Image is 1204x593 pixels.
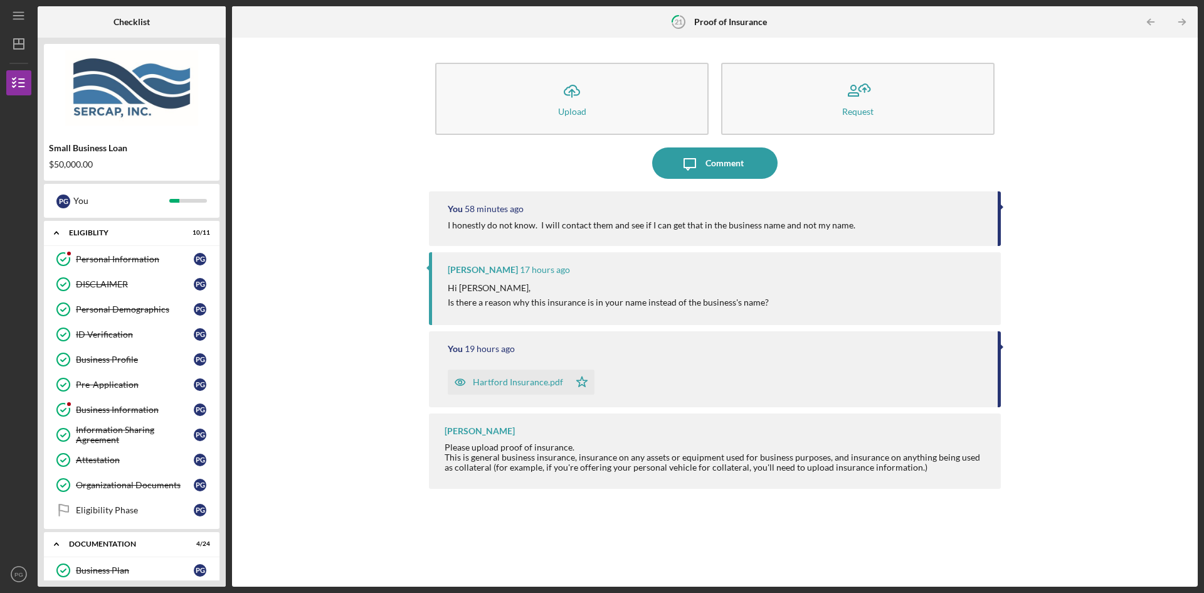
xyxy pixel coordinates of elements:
[50,558,213,583] a: Business PlanPG
[76,279,194,289] div: DISCLAIMER
[448,370,594,395] button: Hartford Insurance.pdf
[76,480,194,490] div: Organizational Documents
[465,344,515,354] time: 2025-09-22 18:44
[187,540,210,548] div: 4 / 24
[721,63,995,135] button: Request
[194,278,206,291] div: P G
[448,344,463,354] div: You
[50,247,213,272] a: Personal InformationPG
[448,296,769,309] p: Is there a reason why this insurance is in your name instead of the business's name?
[50,397,213,422] a: Business InformationPG
[842,107,874,116] div: Request
[445,426,515,436] div: [PERSON_NAME]
[558,107,586,116] div: Upload
[448,220,855,230] div: I honestly do not know. I will contact them and see if I can get that in the business name and no...
[50,372,213,397] a: Pre-ApplicationPG
[114,17,150,27] b: Checklist
[50,347,213,372] a: Business ProfilePG
[435,63,709,135] button: Upload
[705,147,744,179] div: Comment
[69,229,179,237] div: Eligiblity
[76,304,194,314] div: Personal Demographics
[50,422,213,447] a: Information Sharing AgreementPG
[448,204,463,214] div: You
[14,571,23,578] text: PG
[50,297,213,322] a: Personal DemographicsPG
[76,329,194,339] div: ID Verification
[56,195,70,208] div: P G
[194,328,206,341] div: P G
[50,272,213,297] a: DISCLAIMERPG
[448,281,769,295] p: Hi [PERSON_NAME],
[76,425,194,445] div: Information Sharing Agreement
[194,353,206,366] div: P G
[73,190,169,211] div: You
[50,322,213,347] a: ID VerificationPG
[194,504,206,516] div: P G
[194,564,206,577] div: P G
[465,204,524,214] time: 2025-09-23 13:50
[652,147,778,179] button: Comment
[76,455,194,465] div: Attestation
[194,479,206,491] div: P G
[448,265,518,275] div: [PERSON_NAME]
[445,442,988,452] div: Please upload proof of insurance.
[76,355,194,365] div: Business Profile
[69,540,179,548] div: Documentation
[445,452,988,473] div: This is general business insurance, insurance on any assets or equipment used for business purpos...
[473,377,563,387] div: Hartford Insurance.pdf
[6,562,31,587] button: PG
[194,429,206,441] div: P G
[76,505,194,515] div: Eligibility Phase
[194,253,206,265] div: P G
[520,265,570,275] time: 2025-09-22 20:47
[694,17,767,27] b: Proof of Insurance
[194,303,206,316] div: P G
[187,229,210,237] div: 10 / 11
[50,473,213,498] a: Organizational DocumentsPG
[76,380,194,390] div: Pre-Application
[49,159,214,169] div: $50,000.00
[49,143,214,153] div: Small Business Loan
[194,378,206,391] div: P G
[76,405,194,415] div: Business Information
[76,254,194,264] div: Personal Information
[76,565,194,575] div: Business Plan
[50,447,213,473] a: AttestationPG
[194,454,206,466] div: P G
[44,50,219,126] img: Product logo
[675,18,682,26] tspan: 21
[50,498,213,523] a: Eligibility PhasePG
[194,403,206,416] div: P G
